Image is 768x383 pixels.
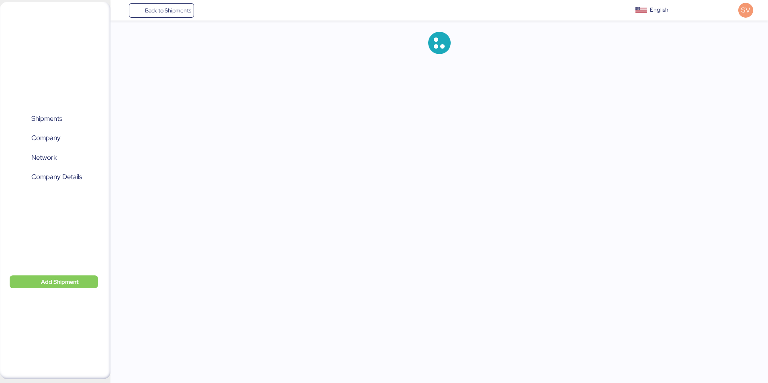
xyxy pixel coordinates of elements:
[10,275,98,288] button: Add Shipment
[115,4,129,17] button: Menu
[5,168,98,186] a: Company Details
[5,110,98,128] a: Shipments
[145,6,191,15] span: Back to Shipments
[5,129,98,147] a: Company
[129,3,194,18] a: Back to Shipments
[650,6,668,14] div: English
[31,113,62,124] span: Shipments
[5,149,98,167] a: Network
[31,132,61,144] span: Company
[741,5,750,15] span: SV
[31,171,82,183] span: Company Details
[41,277,79,287] span: Add Shipment
[31,152,57,163] span: Network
